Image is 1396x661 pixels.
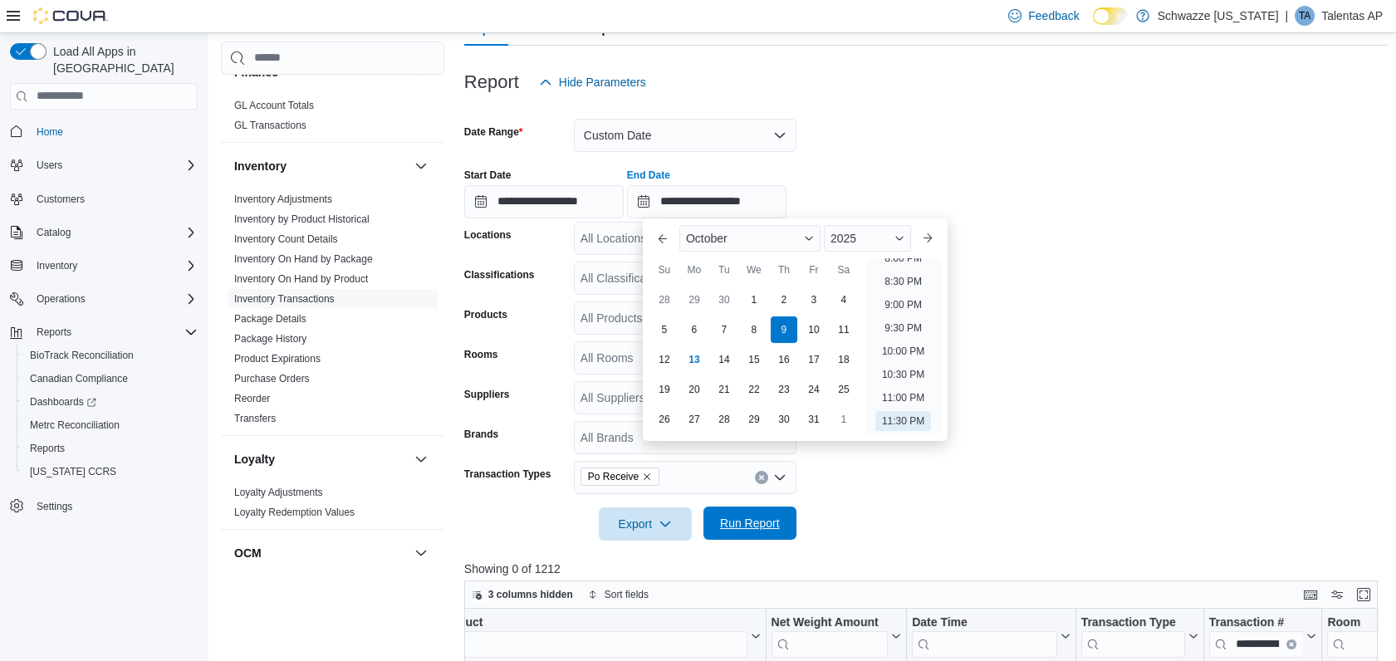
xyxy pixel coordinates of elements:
[30,497,79,517] a: Settings
[30,223,77,242] button: Catalog
[464,561,1388,577] p: Showing 0 of 1212
[830,257,857,283] div: Sa
[574,119,796,152] button: Custom Date
[771,614,888,657] div: Net Weight Amount
[221,189,444,435] div: Inventory
[17,437,204,460] button: Reports
[464,125,523,139] label: Date Range
[649,225,676,252] button: Previous Month
[30,322,198,342] span: Reports
[17,460,204,483] button: [US_STATE] CCRS
[3,187,204,211] button: Customers
[588,468,639,485] span: Po Receive
[914,225,941,252] button: Next month
[464,228,512,242] label: Locations
[33,7,108,24] img: Cova
[1286,639,1296,649] button: Clear input
[1209,614,1317,657] button: Transaction #Clear input
[878,318,928,338] li: 9:30 PM
[234,545,408,561] button: OCM
[17,390,204,414] a: Dashboards
[464,185,624,218] input: Press the down key to open a popover containing a calendar.
[221,95,444,142] div: Finance
[30,289,92,309] button: Operations
[771,614,901,657] button: Net Weight Amount
[30,223,198,242] span: Catalog
[824,225,911,252] div: Button. Open the year selector. 2025 is currently selected.
[23,462,123,482] a: [US_STATE] CCRS
[599,507,692,541] button: Export
[1354,585,1374,605] button: Enter fullscreen
[875,365,931,384] li: 10:30 PM
[912,614,1056,630] div: Date Time
[234,100,314,111] a: GL Account Totals
[649,285,859,434] div: October, 2025
[23,369,198,389] span: Canadian Compliance
[771,316,797,343] div: day-9
[580,468,659,486] span: Po Receive
[30,372,128,385] span: Canadian Compliance
[741,316,767,343] div: day-8
[711,406,737,433] div: day-28
[642,472,652,482] button: Remove Po Receive from selection in this group
[651,406,678,433] div: day-26
[30,155,69,175] button: Users
[234,352,321,365] span: Product Expirations
[1080,614,1184,630] div: Transaction Type
[234,313,306,325] a: Package Details
[1295,6,1315,26] div: Talentas AP
[37,259,77,272] span: Inventory
[830,232,856,245] span: 2025
[234,506,355,519] span: Loyalty Redemption Values
[532,66,653,99] button: Hide Parameters
[912,614,1056,657] div: Date Time
[771,614,888,630] div: Net Weight Amount
[3,493,204,517] button: Settings
[234,272,368,286] span: Inventory On Hand by Product
[234,119,306,132] span: GL Transactions
[464,388,510,401] label: Suppliers
[1321,6,1383,26] p: Talentas AP
[771,376,797,403] div: day-23
[464,169,512,182] label: Start Date
[23,415,126,435] a: Metrc Reconciliation
[1299,6,1310,26] span: TA
[234,451,408,468] button: Loyalty
[234,193,332,206] span: Inventory Adjustments
[234,372,310,385] span: Purchase Orders
[1300,585,1320,605] button: Keyboard shortcuts
[651,286,678,313] div: day-28
[801,286,827,313] div: day-3
[651,257,678,283] div: Su
[30,419,120,432] span: Metrc Reconciliation
[37,125,63,139] span: Home
[741,286,767,313] div: day-1
[3,254,204,277] button: Inventory
[234,233,338,245] a: Inventory Count Details
[464,468,551,481] label: Transaction Types
[234,332,306,345] span: Package History
[234,213,370,226] span: Inventory by Product Historical
[741,406,767,433] div: day-29
[37,159,62,172] span: Users
[875,388,931,408] li: 11:00 PM
[581,585,655,605] button: Sort fields
[711,376,737,403] div: day-21
[234,451,275,468] h3: Loyalty
[221,482,444,529] div: Loyalty
[30,395,96,409] span: Dashboards
[755,471,768,484] button: Clear input
[771,286,797,313] div: day-2
[37,226,71,239] span: Catalog
[411,62,431,82] button: Finance
[627,169,670,182] label: End Date
[234,273,368,285] a: Inventory On Hand by Product
[801,406,827,433] div: day-31
[30,189,91,209] a: Customers
[801,376,827,403] div: day-24
[679,225,820,252] div: Button. Open the month selector. October is currently selected.
[23,392,103,412] a: Dashboards
[37,500,72,513] span: Settings
[3,154,204,177] button: Users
